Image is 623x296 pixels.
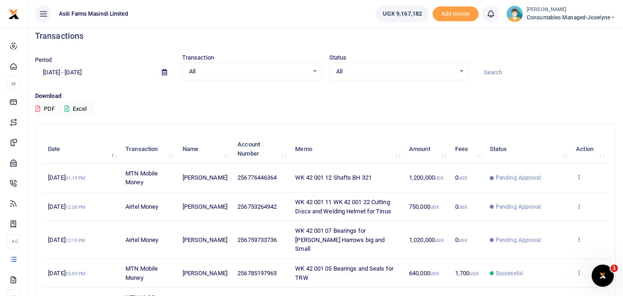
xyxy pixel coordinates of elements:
span: MTN Mobile Money [125,170,158,186]
img: profile-user [506,6,523,22]
p: Download [35,91,616,101]
span: Add money [433,6,479,22]
span: Airtel Money [125,203,158,210]
small: 01:15 PM [65,175,86,181]
span: 256776446364 [237,174,277,181]
label: Transaction [182,53,214,62]
span: [DATE] [48,270,85,277]
small: UGX [430,271,439,276]
button: Excel [57,101,95,117]
th: Fees: activate to sort column ascending [450,135,485,163]
span: Pending Approval [496,203,541,211]
small: UGX [458,205,467,210]
small: 12:19 PM [65,238,86,243]
li: Ac [7,234,20,249]
small: UGX [435,238,444,243]
span: 0 [455,236,467,243]
span: 1,700 [455,270,479,277]
li: Toup your wallet [433,6,479,22]
span: All [189,67,309,76]
span: 256753264942 [237,203,277,210]
span: WK 42 001 11 WK 42 001 22 Cutting Discs and Welding Helmet for Tinus [295,199,391,215]
button: PDF [35,101,55,117]
th: Account Number: activate to sort column ascending [232,135,290,163]
li: M [7,76,20,91]
small: UGX [430,205,439,210]
th: Action: activate to sort column ascending [571,135,608,163]
input: Search [476,65,616,80]
label: Status [329,53,347,62]
span: 0 [455,174,467,181]
span: UGX 9,167,182 [383,9,422,18]
h4: Transactions [35,31,616,41]
span: [DATE] [48,203,85,210]
th: Date: activate to sort column descending [43,135,120,163]
small: UGX [435,175,444,181]
label: Period [35,55,52,65]
span: 256785197963 [237,270,277,277]
span: [PERSON_NAME] [183,236,227,243]
span: [PERSON_NAME] [183,203,227,210]
span: Asili Farms Masindi Limited [55,10,132,18]
span: 1 [611,265,618,272]
span: WK 42 001 12 Shafts BH 321 [295,174,372,181]
small: 12:38 PM [65,205,86,210]
span: 640,000 [409,270,439,277]
span: [PERSON_NAME] [183,270,227,277]
span: Pending Approval [496,236,541,244]
span: 256759733736 [237,236,277,243]
span: All [336,67,456,76]
span: [DATE] [48,236,85,243]
a: profile-user [PERSON_NAME] Consumables managed-Joselyne [506,6,616,22]
a: Add money [433,10,479,17]
li: Wallet ballance [372,6,433,22]
span: Airtel Money [125,236,158,243]
a: logo-small logo-large logo-large [8,10,19,17]
span: WK 42 001 07 Bearings for [PERSON_NAME] Harrows big and Small [295,227,385,252]
img: logo-small [8,9,19,20]
span: Consumables managed-Joselyne [527,13,616,22]
small: 03:54 PM [65,271,86,276]
span: [DATE] [48,174,85,181]
input: select period [35,65,154,80]
small: UGX [458,238,467,243]
span: MTN Mobile Money [125,265,158,281]
iframe: Intercom live chat [592,265,614,287]
span: Pending Approval [496,174,541,182]
span: Successful [496,269,523,278]
th: Status: activate to sort column ascending [485,135,571,163]
th: Amount: activate to sort column ascending [404,135,450,163]
small: [PERSON_NAME] [527,6,616,14]
span: 1,200,000 [409,174,444,181]
a: UGX 9,167,182 [376,6,429,22]
small: UGX [458,175,467,181]
span: 750,000 [409,203,439,210]
span: WK 42 001 05 Bearings and Seals for TRW [295,265,393,281]
span: 0 [455,203,467,210]
small: UGX [469,271,478,276]
th: Transaction: activate to sort column ascending [120,135,177,163]
th: Memo: activate to sort column ascending [290,135,404,163]
th: Name: activate to sort column ascending [177,135,232,163]
span: [PERSON_NAME] [183,174,227,181]
span: 1,020,000 [409,236,444,243]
